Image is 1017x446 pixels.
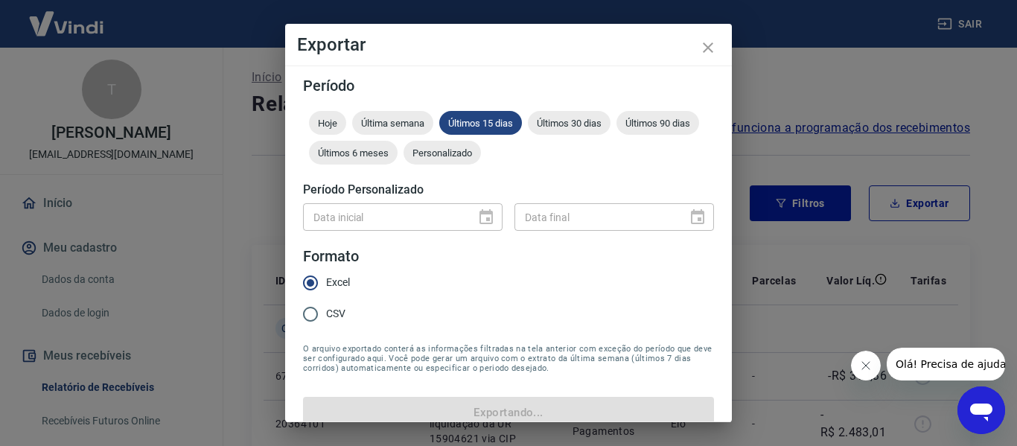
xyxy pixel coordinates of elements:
span: Última semana [352,118,433,129]
div: Últimos 15 dias [439,111,522,135]
div: Última semana [352,111,433,135]
span: Olá! Precisa de ajuda? [9,10,125,22]
button: close [690,30,726,66]
span: Excel [326,275,350,290]
span: Personalizado [404,147,481,159]
iframe: Botão para abrir a janela de mensagens [957,386,1005,434]
h5: Período [303,78,714,93]
h5: Período Personalizado [303,182,714,197]
iframe: Fechar mensagem [851,351,881,380]
div: Personalizado [404,141,481,165]
input: DD/MM/YYYY [514,203,677,231]
span: Últimos 30 dias [528,118,610,129]
div: Últimos 90 dias [616,111,699,135]
input: DD/MM/YYYY [303,203,465,231]
legend: Formato [303,246,359,267]
div: Hoje [309,111,346,135]
div: Últimos 6 meses [309,141,398,165]
span: Últimos 90 dias [616,118,699,129]
span: Últimos 6 meses [309,147,398,159]
span: CSV [326,306,345,322]
span: Últimos 15 dias [439,118,522,129]
span: Hoje [309,118,346,129]
iframe: Mensagem da empresa [887,348,1005,380]
h4: Exportar [297,36,720,54]
div: Últimos 30 dias [528,111,610,135]
span: O arquivo exportado conterá as informações filtradas na tela anterior com exceção do período que ... [303,344,714,373]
